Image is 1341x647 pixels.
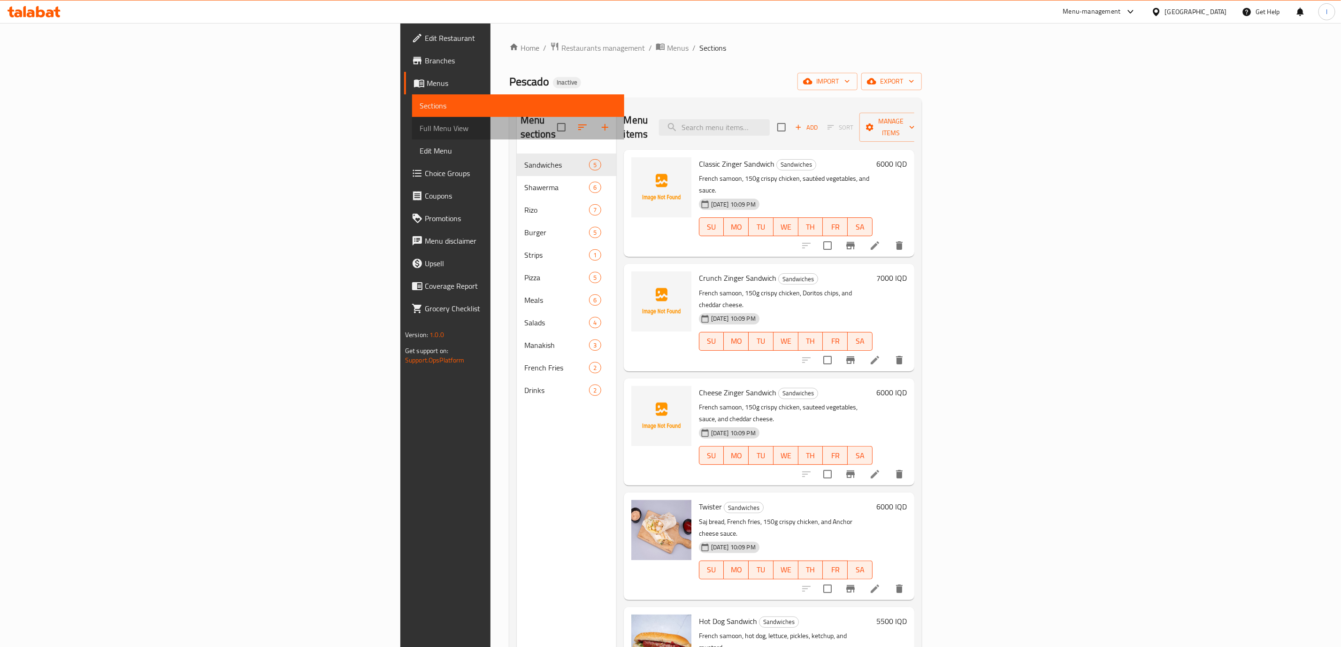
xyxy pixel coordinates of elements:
span: Drinks [524,385,590,396]
span: Hot Dog Sandwich [699,614,757,628]
button: delete [888,349,911,371]
div: Menu-management [1063,6,1121,17]
a: Edit Restaurant [404,27,624,49]
button: WE [774,446,798,465]
span: MO [728,220,745,234]
span: French Fries [524,362,590,373]
div: French Fries2 [517,356,616,379]
span: Meals [524,294,590,306]
span: Sandwiches [777,159,816,170]
div: Pizza5 [517,266,616,289]
span: Menu disclaimer [425,235,617,246]
p: Saj bread, French fries, 150g crispy chicken, and Anchor cheese sauce. [699,516,873,539]
span: FR [827,563,844,577]
span: Add [794,122,819,133]
div: items [589,272,601,283]
span: Strips [524,249,590,261]
div: Burger [524,227,590,238]
span: [DATE] 10:09 PM [707,314,759,323]
button: MO [724,561,749,579]
h6: 7000 IQD [876,271,907,285]
div: Sandwiches5 [517,154,616,176]
span: 2 [590,386,600,395]
div: items [589,385,601,396]
span: Cheese Zinger Sandwich [699,385,776,400]
span: Edit Restaurant [425,32,617,44]
span: Version: [405,329,428,341]
span: 5 [590,228,600,237]
div: Salads [524,317,590,328]
a: Promotions [404,207,624,230]
span: SA [851,334,869,348]
span: TU [752,220,770,234]
span: Crunch Zinger Sandwich [699,271,776,285]
button: TH [798,561,823,579]
input: search [659,119,770,136]
button: Branch-specific-item [839,349,862,371]
a: Menus [404,72,624,94]
button: TH [798,332,823,351]
div: Pizza [524,272,590,283]
span: Sandwiches [524,159,590,170]
span: Upsell [425,258,617,269]
button: TU [749,561,774,579]
span: Sort sections [571,116,594,139]
img: Twister [631,500,691,560]
div: Rizo [524,204,590,216]
span: Edit Menu [420,145,617,156]
button: Branch-specific-item [839,234,862,257]
span: FR [827,334,844,348]
span: [DATE] 10:09 PM [707,429,759,438]
span: 6 [590,296,600,305]
div: items [589,362,601,373]
span: TU [752,334,770,348]
span: Sandwiches [724,502,763,513]
div: Meals6 [517,289,616,311]
button: SU [699,332,724,351]
div: Sandwiches [778,273,818,285]
button: SA [848,446,873,465]
a: Edit Menu [412,139,624,162]
button: FR [823,217,848,236]
a: Sections [412,94,624,117]
h6: 6000 IQD [876,157,907,170]
button: TU [749,332,774,351]
span: 2 [590,363,600,372]
button: SU [699,446,724,465]
button: WE [774,332,798,351]
span: Get support on: [405,345,448,357]
a: Full Menu View [412,117,624,139]
button: export [861,73,922,90]
span: Sandwiches [779,274,818,285]
div: items [589,159,601,170]
span: MO [728,563,745,577]
span: FR [827,220,844,234]
nav: Menu sections [517,150,616,405]
button: Add section [594,116,616,139]
span: SU [703,563,720,577]
a: Branches [404,49,624,72]
span: [DATE] 10:09 PM [707,200,759,209]
span: Select to update [818,579,837,599]
span: Sandwiches [779,388,818,399]
button: delete [888,234,911,257]
li: / [649,42,652,54]
span: Select to update [818,464,837,484]
h6: 6000 IQD [876,386,907,399]
span: Select section first [821,120,859,135]
span: Add item [791,120,821,135]
button: TU [749,217,774,236]
div: Shawerma6 [517,176,616,199]
button: FR [823,446,848,465]
span: 3 [590,341,600,350]
span: [DATE] 10:09 PM [707,543,759,552]
span: WE [777,563,795,577]
a: Grocery Checklist [404,297,624,320]
div: Strips1 [517,244,616,266]
span: export [869,76,914,87]
div: items [589,249,601,261]
span: WE [777,449,795,462]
